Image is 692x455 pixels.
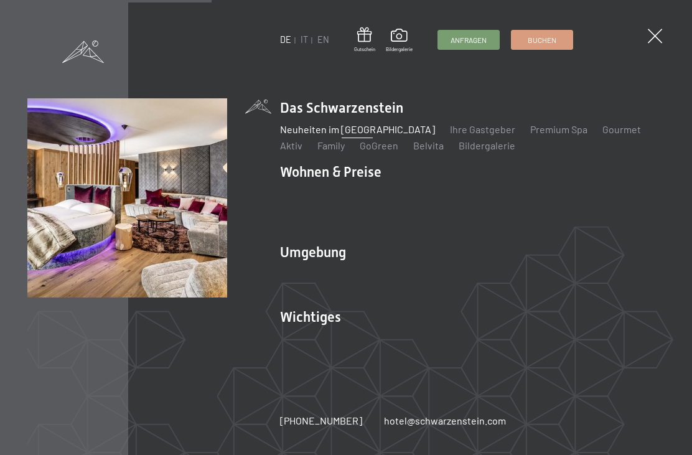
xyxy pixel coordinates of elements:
[280,34,291,45] a: DE
[354,46,375,53] span: Gutschein
[280,139,302,151] a: Aktiv
[317,139,345,151] a: Family
[451,35,487,45] span: Anfragen
[386,29,413,52] a: Bildergalerie
[354,27,375,53] a: Gutschein
[530,123,587,135] a: Premium Spa
[280,123,435,135] a: Neuheiten im [GEOGRAPHIC_DATA]
[528,35,556,45] span: Buchen
[317,34,329,45] a: EN
[450,123,515,135] a: Ihre Gastgeber
[512,30,573,49] a: Buchen
[301,34,308,45] a: IT
[384,414,506,428] a: hotel@schwarzenstein.com
[602,123,641,135] a: Gourmet
[280,415,362,426] span: [PHONE_NUMBER]
[386,46,413,53] span: Bildergalerie
[280,414,362,428] a: [PHONE_NUMBER]
[459,139,515,151] a: Bildergalerie
[360,139,398,151] a: GoGreen
[413,139,444,151] a: Belvita
[438,30,499,49] a: Anfragen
